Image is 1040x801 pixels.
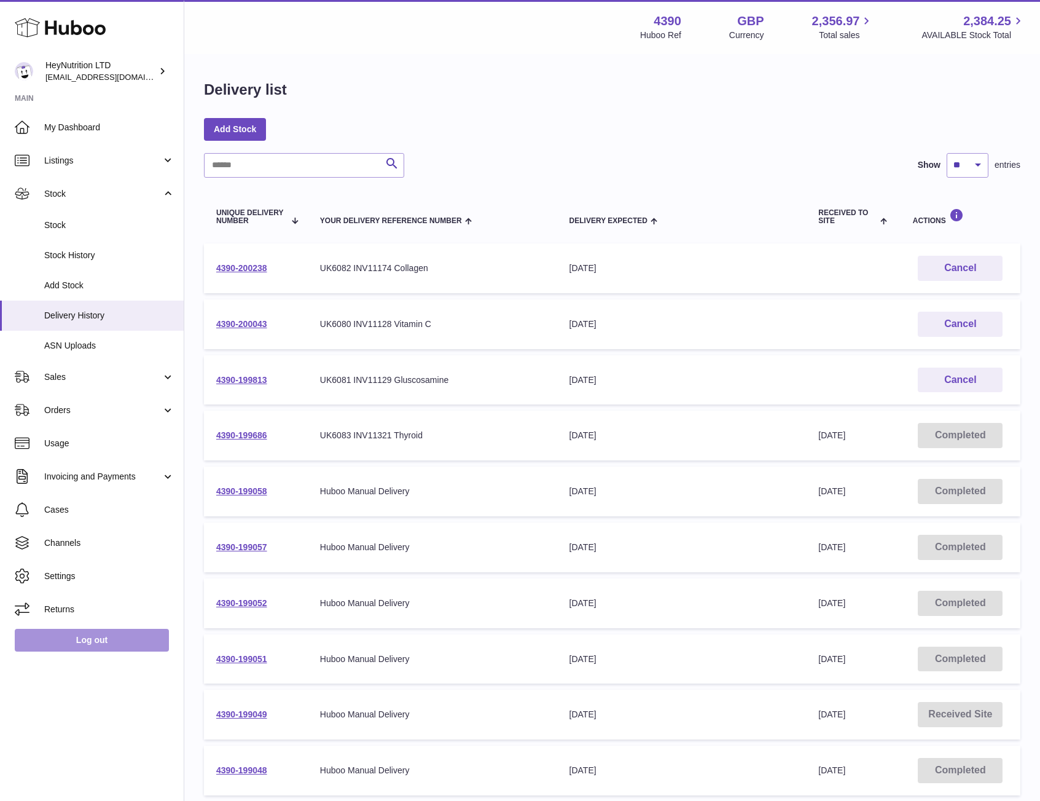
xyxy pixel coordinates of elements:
span: ASN Uploads [44,340,174,352]
a: Log out [15,629,169,651]
div: [DATE] [569,765,794,776]
div: [DATE] [569,262,794,274]
span: Usage [44,438,174,449]
span: Channels [44,537,174,549]
span: AVAILABLE Stock Total [921,30,1025,41]
div: [DATE] [569,653,794,665]
div: [DATE] [569,430,794,441]
span: My Dashboard [44,122,174,133]
a: 4390-200238 [216,263,267,273]
div: UK6083 INV11321 Thyroid [320,430,545,441]
div: Huboo Manual Delivery [320,709,545,720]
div: Huboo Manual Delivery [320,598,545,609]
span: [DATE] [818,765,845,775]
div: Huboo Manual Delivery [320,542,545,553]
span: Delivery Expected [569,217,647,225]
a: 2,356.97 Total sales [812,13,874,41]
span: Delivery History [44,310,174,322]
span: Settings [44,570,174,582]
span: Listings [44,155,162,167]
span: [EMAIL_ADDRESS][DOMAIN_NAME] [45,72,181,82]
a: 4390-199686 [216,430,267,440]
span: [DATE] [818,430,845,440]
a: 4390-199052 [216,598,267,608]
div: [DATE] [569,542,794,553]
span: Returns [44,604,174,615]
span: Sales [44,371,162,383]
a: Add Stock [204,118,266,140]
div: UK6082 INV11174 Collagen [320,262,545,274]
span: Cases [44,504,174,516]
div: Huboo Manual Delivery [320,653,545,665]
a: 4390-199049 [216,709,267,719]
h1: Delivery list [204,80,287,100]
div: [DATE] [569,318,794,330]
div: Huboo Ref [640,30,681,41]
div: HeyNutrition LTD [45,60,156,83]
span: [DATE] [818,654,845,664]
span: Invoicing and Payments [44,471,162,483]
button: Cancel [918,312,1003,337]
div: UK6080 INV11128 Vitamin C [320,318,545,330]
div: Currency [729,30,764,41]
strong: 4390 [654,13,681,30]
a: 4390-199051 [216,654,267,664]
span: [DATE] [818,709,845,719]
div: Huboo Manual Delivery [320,765,545,776]
a: 2,384.25 AVAILABLE Stock Total [921,13,1025,41]
span: [DATE] [818,486,845,496]
div: [DATE] [569,374,794,386]
span: Stock History [44,250,174,261]
span: Stock [44,219,174,231]
div: [DATE] [569,486,794,497]
div: Huboo Manual Delivery [320,486,545,497]
span: Stock [44,188,162,200]
label: Show [918,159,940,171]
a: 4390-199048 [216,765,267,775]
img: info@heynutrition.com [15,62,33,81]
button: Cancel [918,256,1003,281]
div: [DATE] [569,709,794,720]
a: 4390-199057 [216,542,267,552]
span: entries [995,159,1020,171]
a: 4390-200043 [216,319,267,329]
div: [DATE] [569,598,794,609]
span: [DATE] [818,598,845,608]
div: Actions [913,208,1008,225]
span: Total sales [819,30,874,41]
span: Your Delivery Reference Number [320,217,462,225]
span: Received to Site [818,209,877,225]
span: 2,384.25 [963,13,1011,30]
span: 2,356.97 [812,13,860,30]
span: Unique Delivery Number [216,209,285,225]
div: UK6081 INV11129 Gluscosamine [320,374,545,386]
span: [DATE] [818,542,845,552]
span: Orders [44,404,162,416]
a: 4390-199058 [216,486,267,496]
span: Add Stock [44,280,174,291]
a: 4390-199813 [216,375,267,385]
button: Cancel [918,368,1003,393]
strong: GBP [737,13,764,30]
